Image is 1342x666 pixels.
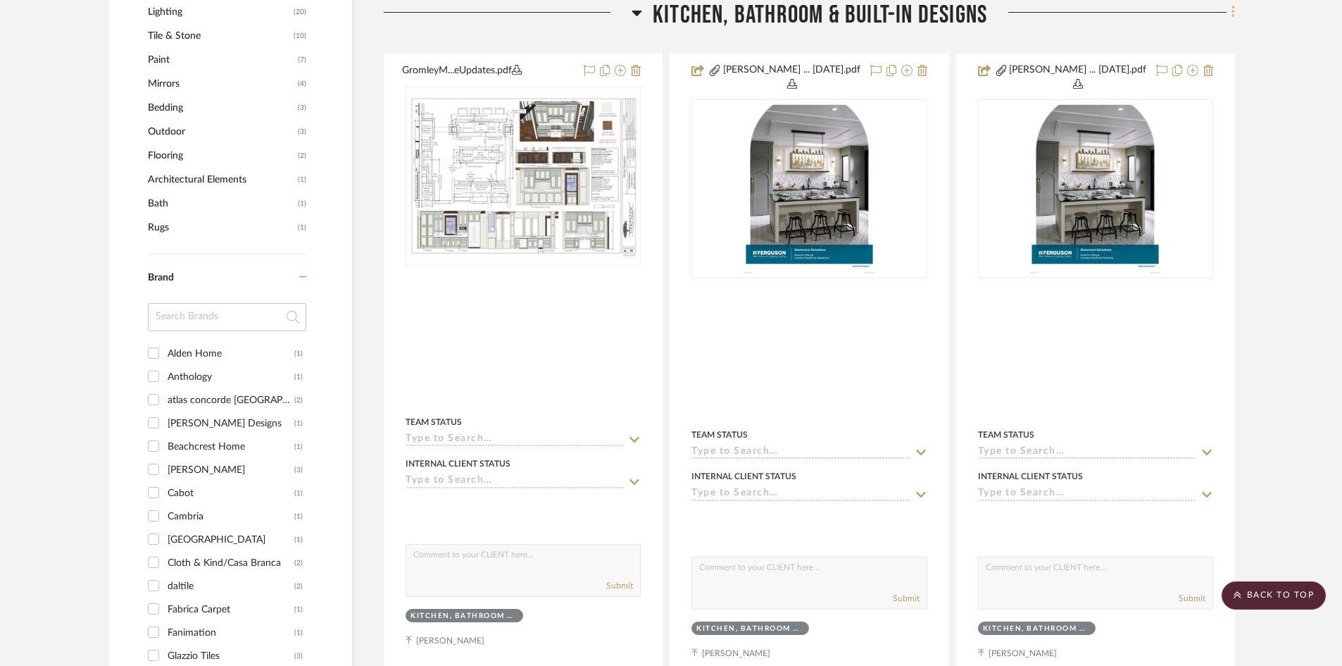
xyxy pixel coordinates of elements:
[168,552,294,574] div: Cloth & Kind/Casa Branca
[298,192,306,215] span: (1)
[168,436,294,458] div: Beachcrest Home
[410,611,515,622] div: Kitchen, Bathroom & Built-In Designs
[298,168,306,191] span: (1)
[294,505,303,528] div: (1)
[148,120,294,144] span: Outdoor
[148,96,294,120] span: Bedding
[978,428,1034,441] div: Team Status
[406,416,462,428] div: Team Status
[691,428,748,441] div: Team Status
[402,63,575,80] button: GromleyM...eUpdates.pdf
[294,412,303,435] div: (1)
[406,457,510,470] div: Internal Client Status
[148,273,174,283] span: Brand
[294,552,303,574] div: (2)
[983,624,1087,634] div: Kitchen, Bathroom & Built-In Designs
[298,144,306,167] span: (2)
[298,97,306,119] span: (3)
[168,575,294,598] div: daltile
[168,622,294,644] div: Fanimation
[691,470,796,483] div: Internal Client Status
[148,303,306,331] input: Search Brands
[168,482,294,505] div: Cabot
[294,459,303,481] div: (3)
[168,389,294,412] div: atlas concorde [GEOGRAPHIC_DATA]
[1027,101,1163,277] img: null
[294,622,303,644] div: (1)
[1008,63,1148,92] button: [PERSON_NAME] ... [DATE].pdf
[148,24,290,48] span: Tile & Stone
[294,575,303,598] div: (2)
[298,49,306,71] span: (7)
[168,343,294,365] div: Alden Home
[978,470,1083,483] div: Internal Client Status
[148,168,294,192] span: Architectural Elements
[406,87,640,265] div: 0
[148,192,294,216] span: Bath
[696,624,801,634] div: Kitchen, Bathroom & Built-In Designs
[294,366,303,388] div: (1)
[1222,581,1326,610] scroll-to-top-button: BACK TO TOP
[168,366,294,388] div: Anthology
[1179,592,1205,605] button: Submit
[168,459,294,481] div: [PERSON_NAME]
[406,433,624,447] input: Type to Search…
[294,482,303,505] div: (1)
[148,144,294,168] span: Flooring
[294,389,303,412] div: (2)
[691,488,910,501] input: Type to Search…
[692,100,926,278] div: 0
[294,529,303,551] div: (1)
[294,436,303,458] div: (1)
[294,343,303,365] div: (1)
[168,505,294,528] div: Cambria
[606,579,633,592] button: Submit
[168,412,294,435] div: [PERSON_NAME] Designs
[148,48,294,72] span: Paint
[298,121,306,143] span: (3)
[406,475,624,488] input: Type to Search…
[168,529,294,551] div: [GEOGRAPHIC_DATA]
[978,446,1196,460] input: Type to Search…
[294,1,306,23] span: (20)
[407,94,639,259] img: null
[893,592,920,605] button: Submit
[298,73,306,95] span: (4)
[298,216,306,239] span: (1)
[294,598,303,621] div: (1)
[168,598,294,621] div: Fabrica Carpet
[691,446,910,460] input: Type to Search…
[148,72,294,96] span: Mirrors
[741,101,877,277] img: null
[148,216,294,240] span: Rugs
[722,63,861,92] button: [PERSON_NAME] ... [DATE].pdf
[294,25,306,47] span: (10)
[978,488,1196,501] input: Type to Search…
